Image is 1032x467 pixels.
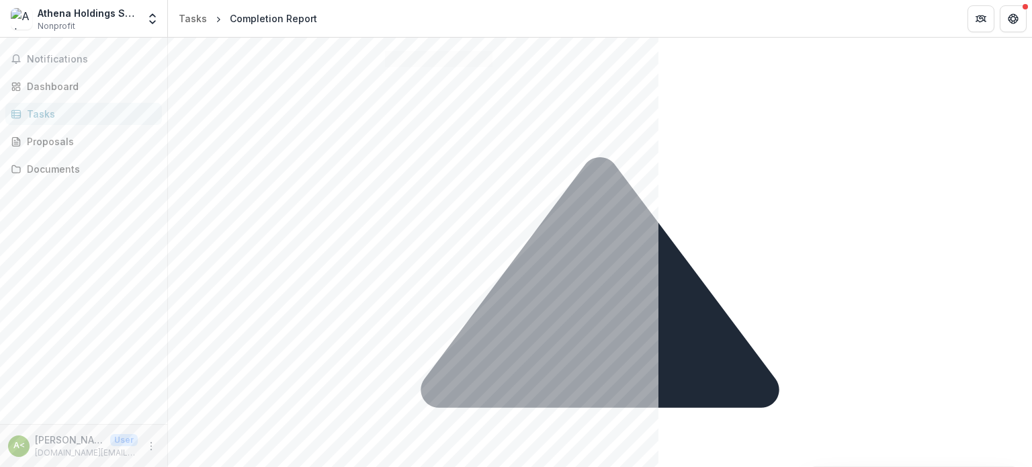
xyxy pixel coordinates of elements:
div: Completion Report [230,11,317,26]
button: Partners [967,5,994,32]
span: Nonprofit [38,20,75,32]
div: Tasks [27,107,151,121]
div: Documents [27,162,151,176]
nav: breadcrumb [173,9,322,28]
div: Dashboard [27,79,151,93]
button: More [143,438,159,454]
div: Proposals [27,134,151,148]
p: [PERSON_NAME] <[DOMAIN_NAME][EMAIL_ADDRESS][DOMAIN_NAME]> [35,433,105,447]
a: Dashboard [5,75,162,97]
div: anja juliah <athenaholdings.my@gmail.com> [13,441,25,450]
div: Tasks [179,11,207,26]
a: Documents [5,158,162,180]
a: Proposals [5,130,162,153]
button: Open entity switcher [143,5,162,32]
div: Athena Holdings Sdn Bhd [38,6,138,20]
span: Notifications [27,54,157,65]
a: Tasks [173,9,212,28]
p: User [110,434,138,446]
p: [DOMAIN_NAME][EMAIL_ADDRESS][DOMAIN_NAME] [35,447,138,459]
img: Athena Holdings Sdn Bhd [11,8,32,30]
button: Get Help [1000,5,1027,32]
button: Notifications [5,48,162,70]
a: Tasks [5,103,162,125]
